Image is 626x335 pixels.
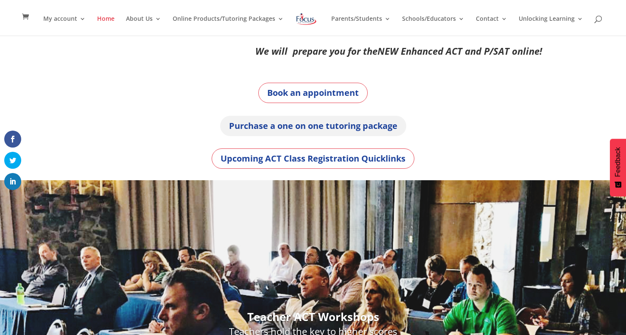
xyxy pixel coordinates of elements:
a: Contact [476,16,507,36]
a: Parents/Students [331,16,391,36]
a: Book an appointment [258,83,368,103]
a: Upcoming ACT Class Registration Quicklinks [212,148,414,169]
em: NEW Enhanced ACT and P/SAT online! [377,45,542,57]
strong: Teacher ACT Workshops [247,309,379,324]
a: Online Products/Tutoring Packages [173,16,284,36]
button: Feedback - Show survey [610,139,626,196]
a: About Us [126,16,161,36]
a: My account [43,16,86,36]
span: Feedback [614,147,622,177]
a: Purchase a one on one tutoring package [220,116,406,136]
a: Schools/Educators [402,16,464,36]
a: Home [97,16,115,36]
img: Focus on Learning [295,11,317,27]
a: Unlocking Learning [519,16,583,36]
em: We will prepare you for the [255,45,377,57]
